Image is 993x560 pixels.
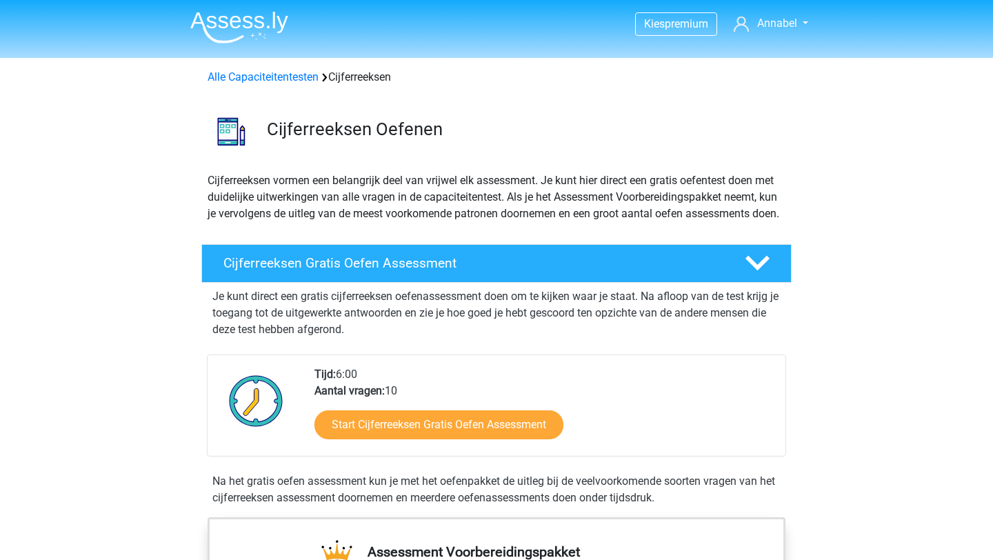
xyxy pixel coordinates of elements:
img: Assessly [190,11,288,43]
b: Aantal vragen: [314,384,385,397]
a: Annabel [728,15,814,32]
a: Alle Capaciteitentesten [208,70,319,83]
span: Annabel [757,17,797,30]
a: Start Cijferreeksen Gratis Oefen Assessment [314,410,563,439]
h3: Cijferreeksen Oefenen [267,119,781,140]
a: Cijferreeksen Gratis Oefen Assessment [196,244,797,283]
p: Cijferreeksen vormen een belangrijk deel van vrijwel elk assessment. Je kunt hier direct een grat... [208,172,785,222]
h4: Cijferreeksen Gratis Oefen Assessment [223,255,723,271]
b: Tijd: [314,368,336,381]
a: Kiespremium [636,14,716,33]
div: 6:00 10 [304,366,785,456]
img: cijferreeksen [202,102,261,161]
div: Cijferreeksen [202,69,791,86]
img: Klok [221,366,291,435]
span: Kies [644,17,665,30]
div: Na het gratis oefen assessment kun je met het oefenpakket de uitleg bij de veelvoorkomende soorte... [207,473,786,506]
span: premium [665,17,708,30]
p: Je kunt direct een gratis cijferreeksen oefenassessment doen om te kijken waar je staat. Na afloo... [212,288,781,338]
